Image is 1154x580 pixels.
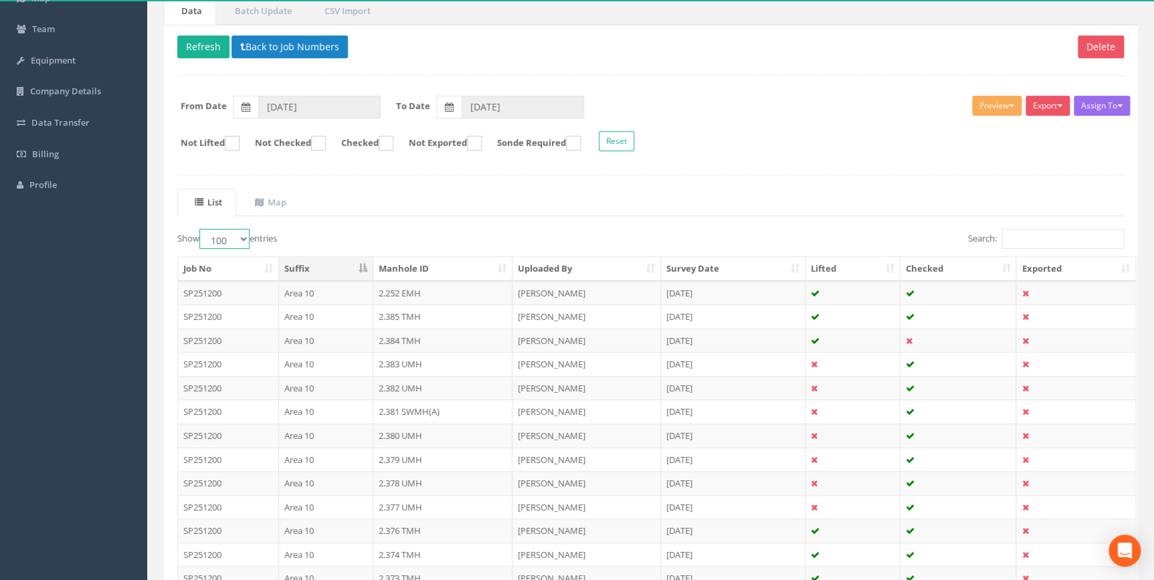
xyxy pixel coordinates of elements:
[373,376,513,400] td: 2.382 UMH
[661,257,805,281] th: Survey Date: activate to sort column ascending
[1074,96,1130,116] button: Assign To
[512,518,661,543] td: [PERSON_NAME]
[373,518,513,543] td: 2.376 TMH
[178,423,279,448] td: SP251200
[32,23,55,35] span: Team
[178,376,279,400] td: SP251200
[178,399,279,423] td: SP251200
[237,189,300,216] a: Map
[373,495,513,519] td: 2.377 UMH
[512,281,661,305] td: [PERSON_NAME]
[178,257,279,281] th: Job No: activate to sort column ascending
[373,543,513,567] td: 2.374 TMH
[178,352,279,376] td: SP251200
[279,543,373,567] td: Area 10
[661,518,805,543] td: [DATE]
[242,136,326,151] label: Not Checked
[512,543,661,567] td: [PERSON_NAME]
[373,257,513,281] th: Manhole ID: activate to sort column ascending
[31,54,76,66] span: Equipment
[178,328,279,353] td: SP251200
[395,136,482,151] label: Not Exported
[512,257,661,281] th: Uploaded By: activate to sort column ascending
[279,471,373,495] td: Area 10
[512,376,661,400] td: [PERSON_NAME]
[279,495,373,519] td: Area 10
[279,448,373,472] td: Area 10
[599,131,634,151] button: Reset
[968,229,1124,249] label: Search:
[661,448,805,472] td: [DATE]
[661,281,805,305] td: [DATE]
[661,495,805,519] td: [DATE]
[462,96,584,118] input: To Date
[199,229,250,249] select: Showentries
[1109,535,1141,567] div: Open Intercom Messenger
[373,281,513,305] td: 2.252 EMH
[484,136,581,151] label: Sonde Required
[29,179,57,191] span: Profile
[512,471,661,495] td: [PERSON_NAME]
[512,423,661,448] td: [PERSON_NAME]
[661,471,805,495] td: [DATE]
[177,189,236,216] a: List
[178,448,279,472] td: SP251200
[661,376,805,400] td: [DATE]
[972,96,1022,116] button: Preview
[373,304,513,328] td: 2.385 TMH
[1016,257,1135,281] th: Exported: activate to sort column ascending
[661,543,805,567] td: [DATE]
[279,304,373,328] td: Area 10
[373,399,513,423] td: 2.381 SWMH(A)
[181,100,227,112] label: From Date
[373,423,513,448] td: 2.380 UMH
[512,399,661,423] td: [PERSON_NAME]
[512,328,661,353] td: [PERSON_NAME]
[661,328,805,353] td: [DATE]
[661,423,805,448] td: [DATE]
[512,495,661,519] td: [PERSON_NAME]
[512,448,661,472] td: [PERSON_NAME]
[258,96,381,118] input: From Date
[373,471,513,495] td: 2.378 UMH
[279,352,373,376] td: Area 10
[177,35,229,58] button: Refresh
[373,352,513,376] td: 2.383 UMH
[512,352,661,376] td: [PERSON_NAME]
[178,518,279,543] td: SP251200
[279,376,373,400] td: Area 10
[805,257,900,281] th: Lifted: activate to sort column ascending
[396,100,430,112] label: To Date
[1078,35,1124,58] button: Delete
[279,328,373,353] td: Area 10
[279,257,373,281] th: Suffix: activate to sort column descending
[512,304,661,328] td: [PERSON_NAME]
[373,448,513,472] td: 2.379 UMH
[178,304,279,328] td: SP251200
[279,281,373,305] td: Area 10
[661,399,805,423] td: [DATE]
[30,85,101,97] span: Company Details
[178,471,279,495] td: SP251200
[178,281,279,305] td: SP251200
[279,518,373,543] td: Area 10
[1001,229,1124,249] input: Search:
[255,196,286,208] uib-tab-heading: Map
[661,304,805,328] td: [DATE]
[167,136,239,151] label: Not Lifted
[195,196,222,208] uib-tab-heading: List
[1026,96,1070,116] button: Export
[661,352,805,376] td: [DATE]
[328,136,393,151] label: Checked
[900,257,1016,281] th: Checked: activate to sort column ascending
[32,148,59,160] span: Billing
[31,116,90,128] span: Data Transfer
[231,35,348,58] button: Back to Job Numbers
[178,543,279,567] td: SP251200
[279,423,373,448] td: Area 10
[279,399,373,423] td: Area 10
[373,328,513,353] td: 2.384 TMH
[177,229,277,249] label: Show entries
[178,495,279,519] td: SP251200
